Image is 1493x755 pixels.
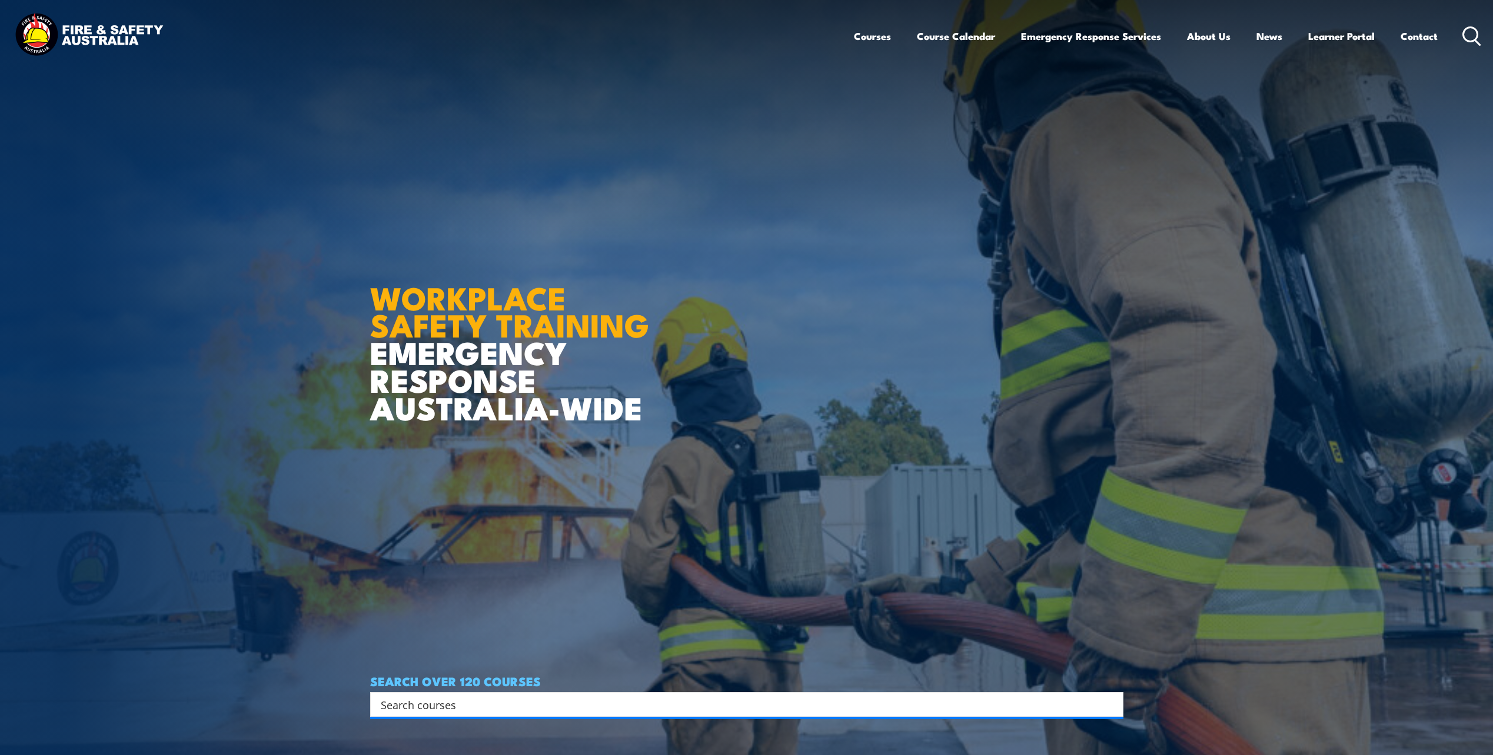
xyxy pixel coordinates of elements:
a: About Us [1187,21,1231,52]
a: Contact [1401,21,1438,52]
a: Emergency Response Services [1021,21,1161,52]
strong: WORKPLACE SAFETY TRAINING [370,272,649,349]
a: Course Calendar [917,21,995,52]
a: Courses [854,21,891,52]
input: Search input [381,696,1098,713]
form: Search form [383,696,1100,713]
a: News [1256,21,1282,52]
h4: SEARCH OVER 120 COURSES [370,674,1123,687]
a: Learner Portal [1308,21,1375,52]
h1: EMERGENCY RESPONSE AUSTRALIA-WIDE [370,254,658,421]
button: Search magnifier button [1103,696,1119,713]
